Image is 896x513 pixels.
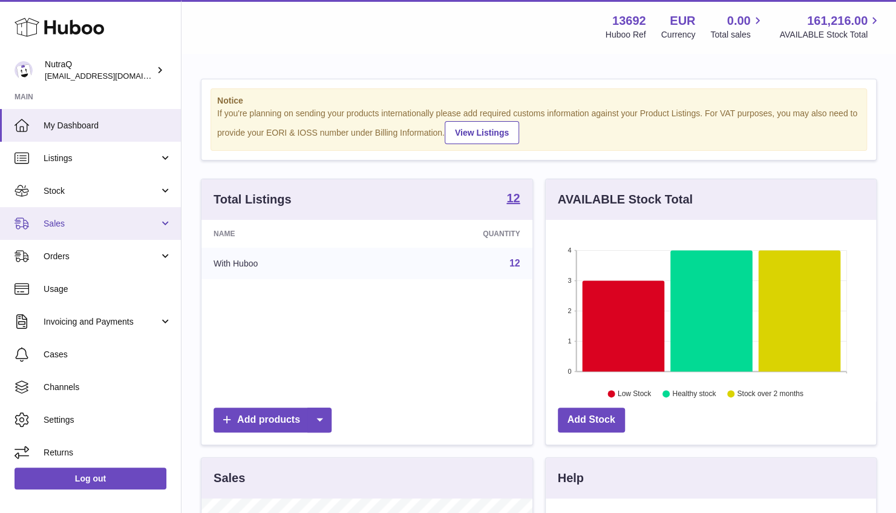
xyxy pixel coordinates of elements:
span: AVAILABLE Stock Total [779,29,881,41]
strong: 12 [506,192,520,204]
strong: EUR [670,13,695,29]
td: With Huboo [201,248,376,279]
text: Low Stock [617,389,651,398]
th: Quantity [376,220,532,248]
th: Name [201,220,376,248]
span: Channels [44,382,172,393]
div: If you're planning on sending your products internationally please add required customs informati... [217,108,860,144]
span: Cases [44,349,172,360]
span: Usage [44,283,172,295]
strong: Notice [217,95,860,107]
h3: Help [558,470,584,486]
div: Currency [661,29,696,41]
span: My Dashboard [44,120,172,131]
a: 161,216.00 AVAILABLE Stock Total [779,13,881,41]
span: 161,216.00 [807,13,868,29]
a: 12 [509,258,520,268]
a: 0.00 Total sales [710,13,764,41]
text: 2 [567,307,571,314]
span: Listings [44,153,159,164]
h3: AVAILABLE Stock Total [558,191,693,208]
span: Orders [44,251,159,262]
span: [EMAIL_ADDRESS][DOMAIN_NAME] [45,71,178,81]
a: Add products [214,408,332,432]
h3: Sales [214,470,245,486]
text: Healthy stock [672,389,716,398]
span: Stock [44,185,159,197]
text: 4 [567,247,571,254]
span: Sales [44,218,159,230]
span: 0.00 [727,13,751,29]
img: log@nutraq.com [15,61,33,79]
text: 3 [567,277,571,284]
span: Total sales [710,29,764,41]
span: Returns [44,447,172,458]
div: Huboo Ref [606,29,646,41]
text: Stock over 2 months [737,389,803,398]
span: Settings [44,414,172,426]
span: Invoicing and Payments [44,316,159,328]
div: NutraQ [45,59,154,82]
a: View Listings [445,121,519,144]
a: 12 [506,192,520,207]
text: 1 [567,337,571,345]
a: Add Stock [558,408,625,432]
strong: 13692 [612,13,646,29]
a: Log out [15,468,166,489]
text: 0 [567,368,571,375]
h3: Total Listings [214,191,292,208]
